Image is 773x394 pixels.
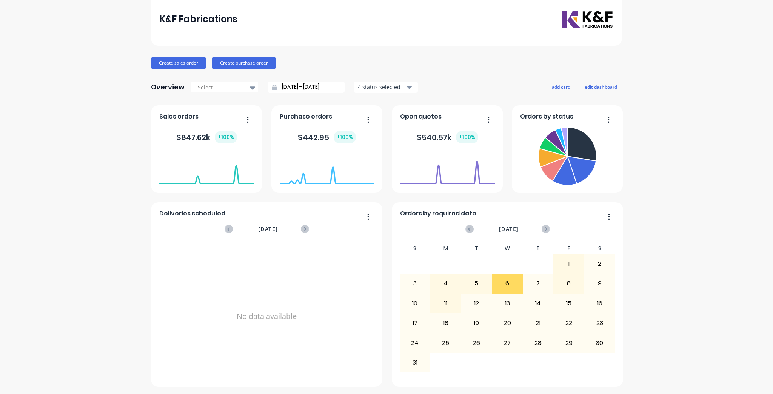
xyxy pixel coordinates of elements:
[585,314,615,332] div: 23
[462,333,492,352] div: 26
[334,131,356,143] div: + 100 %
[492,274,522,293] div: 6
[400,112,442,121] span: Open quotes
[159,112,199,121] span: Sales orders
[176,131,237,143] div: $ 847.62k
[358,83,405,91] div: 4 status selected
[580,82,622,92] button: edit dashboard
[461,243,492,254] div: T
[431,333,461,352] div: 25
[354,82,418,93] button: 4 status selected
[554,314,584,332] div: 22
[431,274,461,293] div: 4
[554,333,584,352] div: 29
[151,57,206,69] button: Create sales order
[520,112,573,121] span: Orders by status
[159,12,237,27] div: K&F Fabrications
[400,274,430,293] div: 3
[585,333,615,352] div: 30
[492,294,522,313] div: 13
[258,225,278,233] span: [DATE]
[298,131,356,143] div: $ 442.95
[585,274,615,293] div: 9
[280,112,332,121] span: Purchase orders
[492,333,522,352] div: 27
[462,274,492,293] div: 5
[584,243,615,254] div: S
[400,294,430,313] div: 10
[523,274,553,293] div: 7
[215,131,237,143] div: + 100 %
[523,333,553,352] div: 28
[462,294,492,313] div: 12
[417,131,478,143] div: $ 540.57k
[547,82,575,92] button: add card
[499,225,519,233] span: [DATE]
[431,294,461,313] div: 11
[523,294,553,313] div: 14
[400,333,430,352] div: 24
[431,314,461,332] div: 18
[492,314,522,332] div: 20
[561,10,614,29] img: K&F Fabrications
[430,243,461,254] div: M
[554,274,584,293] div: 8
[462,314,492,332] div: 19
[400,243,431,254] div: S
[523,243,554,254] div: T
[400,314,430,332] div: 17
[554,294,584,313] div: 15
[212,57,276,69] button: Create purchase order
[456,131,478,143] div: + 100 %
[159,209,225,218] span: Deliveries scheduled
[554,254,584,273] div: 1
[553,243,584,254] div: F
[492,243,523,254] div: W
[400,209,476,218] span: Orders by required date
[400,353,430,372] div: 31
[585,254,615,273] div: 2
[151,80,185,95] div: Overview
[523,314,553,332] div: 21
[585,294,615,313] div: 16
[159,243,374,389] div: No data available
